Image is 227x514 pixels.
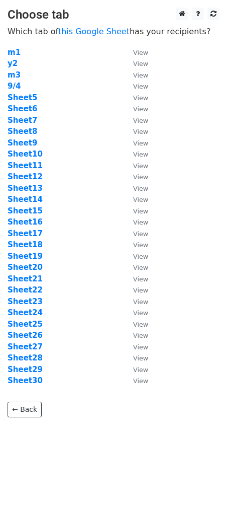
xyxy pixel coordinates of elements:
a: m3 [8,70,21,80]
small: View [133,105,148,113]
a: View [123,70,148,80]
a: View [123,308,148,317]
a: View [123,184,148,193]
small: View [133,94,148,102]
a: View [123,48,148,57]
strong: Sheet12 [8,172,43,181]
a: Sheet24 [8,308,43,317]
small: View [133,162,148,170]
small: View [133,83,148,90]
small: View [133,151,148,158]
small: View [133,196,148,203]
a: y2 [8,59,18,68]
a: Sheet19 [8,252,43,261]
a: View [123,195,148,204]
a: View [123,353,148,362]
a: View [123,285,148,295]
small: View [133,298,148,306]
h3: Choose tab [8,8,219,22]
a: Sheet8 [8,127,37,136]
small: View [133,321,148,328]
a: Sheet17 [8,229,43,238]
small: View [133,377,148,385]
small: View [133,332,148,339]
a: Sheet23 [8,297,43,306]
a: View [123,229,148,238]
small: View [133,253,148,260]
a: Sheet9 [8,138,37,148]
small: View [133,117,148,124]
strong: Sheet27 [8,342,43,351]
small: View [133,354,148,362]
small: View [133,60,148,67]
strong: Sheet20 [8,263,43,272]
strong: Sheet15 [8,206,43,215]
a: View [123,376,148,385]
small: View [133,128,148,135]
small: View [133,71,148,79]
small: View [133,343,148,351]
a: View [123,217,148,227]
a: View [123,150,148,159]
a: View [123,206,148,215]
a: ← Back [8,402,42,417]
a: Sheet7 [8,116,37,125]
a: Sheet26 [8,331,43,340]
a: Sheet16 [8,217,43,227]
a: View [123,59,148,68]
strong: 9/4 [8,82,21,91]
a: Sheet10 [8,150,43,159]
a: View [123,320,148,329]
a: Sheet11 [8,161,43,170]
a: View [123,252,148,261]
small: View [133,309,148,317]
a: View [123,331,148,340]
a: Sheet6 [8,104,37,113]
a: Sheet5 [8,93,37,102]
small: View [133,49,148,56]
a: View [123,297,148,306]
p: Which tab of has your recipients? [8,26,219,37]
small: View [133,173,148,181]
a: View [123,104,148,113]
a: this Google Sheet [58,27,130,36]
a: View [123,342,148,351]
small: View [133,264,148,271]
small: View [133,286,148,294]
a: View [123,116,148,125]
strong: Sheet18 [8,240,43,249]
a: View [123,172,148,181]
a: Sheet29 [8,365,43,374]
a: Sheet25 [8,320,43,329]
a: View [123,82,148,91]
a: View [123,138,148,148]
a: Sheet30 [8,376,43,385]
small: View [133,366,148,374]
a: Sheet28 [8,353,43,362]
a: Sheet14 [8,195,43,204]
small: View [133,275,148,283]
a: m1 [8,48,21,57]
small: View [133,207,148,215]
a: Sheet21 [8,274,43,283]
a: View [123,274,148,283]
a: View [123,263,148,272]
